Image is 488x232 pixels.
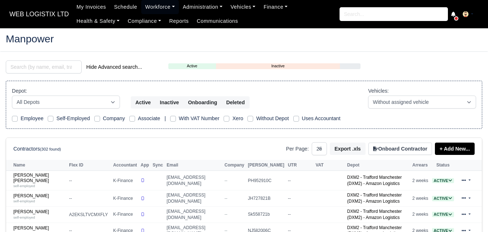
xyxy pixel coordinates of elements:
[183,96,222,109] button: Onboarding
[6,7,73,21] a: WEB LOGISTIX LTD
[67,207,111,223] td: A2EKSLTVCMXFLY
[82,61,147,73] button: Hide Advanced search...
[286,207,314,223] td: --
[225,178,228,183] span: --
[432,196,454,201] span: Active
[165,171,223,190] td: [EMAIL_ADDRESS][DOMAIN_NAME]
[246,207,286,223] td: Sk558721b
[40,147,61,151] small: (302 found)
[13,173,65,188] a: [PERSON_NAME] [PERSON_NAME] self-employed
[168,63,216,69] a: Active
[232,114,243,123] label: Xero
[430,160,456,171] th: Status
[216,63,340,69] a: Inactive
[12,87,27,95] label: Depot:
[21,114,43,123] label: Employee
[165,14,193,28] a: Reports
[67,190,111,207] td: --
[13,146,61,152] h6: Contractors
[6,60,82,73] input: Search (by name, email, transporter id) ...
[13,193,65,204] a: [PERSON_NAME] self-employed
[221,96,249,109] button: Deleted
[246,171,286,190] td: PH952910C
[165,190,223,207] td: [EMAIL_ADDRESS][DOMAIN_NAME]
[111,190,139,207] td: K-Finance
[138,114,160,123] label: Associate
[411,190,430,207] td: 2 weeks
[111,160,139,171] th: Accountant
[432,178,454,183] a: Active
[225,212,228,217] span: --
[73,14,124,28] a: Health & Safety
[246,190,286,207] td: JH727821B
[411,171,430,190] td: 2 weeks
[164,115,166,121] span: |
[256,114,289,123] label: Without Depot
[432,143,475,155] div: + Add New...
[151,160,165,171] th: Sync
[6,34,482,44] h2: Manpower
[347,209,402,220] a: DXM2 - Trafford Manchester (DXM2) - Amazon Logistics
[111,207,139,223] td: K-Finance
[345,160,410,171] th: Depot
[347,175,402,186] a: DXM2 - Trafford Manchester (DXM2) - Amazon Logistics
[432,196,454,201] a: Active
[347,193,402,204] a: DXM2 - Trafford Manchester (DXM2) - Amazon Logistics
[225,196,228,201] span: --
[67,160,111,171] th: Flex ID
[286,160,314,171] th: UTR
[124,14,165,28] a: Compliance
[165,207,223,223] td: [EMAIL_ADDRESS][DOMAIN_NAME]
[139,160,151,171] th: App
[223,160,246,171] th: Company
[330,143,366,155] button: Export .xls
[103,114,125,123] label: Company
[111,171,139,190] td: K-Finance
[0,28,488,51] div: Manpower
[368,87,389,95] label: Vehicles:
[155,96,183,109] button: Inactive
[435,143,475,155] a: + Add New...
[432,212,454,217] a: Active
[165,160,223,171] th: Email
[13,209,65,220] a: [PERSON_NAME] self-employed
[179,114,219,123] label: With VAT Number
[13,184,35,188] small: self-employed
[286,190,314,207] td: --
[286,145,309,153] label: Per Page:
[67,171,111,190] td: --
[6,160,67,171] th: Name
[314,160,345,171] th: VAT
[131,96,156,109] button: Active
[411,207,430,223] td: 2 weeks
[193,14,242,28] a: Communications
[286,171,314,190] td: --
[302,114,341,123] label: Uses Accountant
[340,7,448,21] input: Search...
[432,212,454,217] span: Active
[411,160,430,171] th: Arrears
[246,160,286,171] th: [PERSON_NAME]
[368,143,432,155] button: Onboard Contractor
[56,114,90,123] label: Self-Employed
[13,215,35,219] small: self-employed
[13,199,35,203] small: self-employed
